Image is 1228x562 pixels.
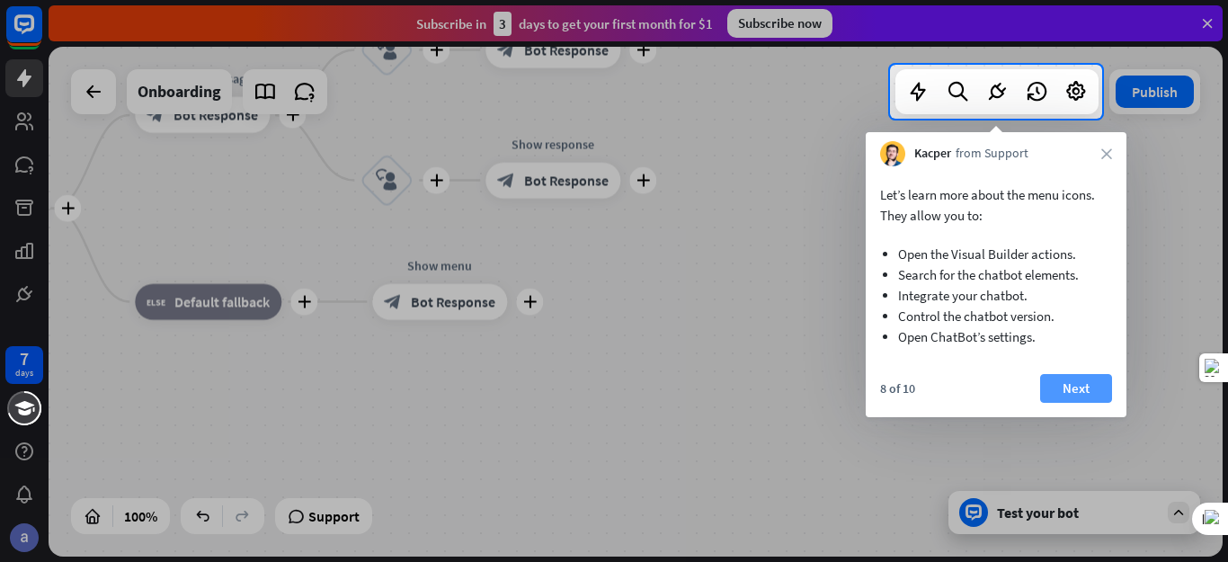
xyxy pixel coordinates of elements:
[1101,148,1112,159] i: close
[898,306,1094,326] li: Control the chatbot version.
[898,244,1094,264] li: Open the Visual Builder actions.
[898,285,1094,306] li: Integrate your chatbot.
[898,264,1094,285] li: Search for the chatbot elements.
[1040,374,1112,403] button: Next
[880,184,1112,226] p: Let’s learn more about the menu icons. They allow you to:
[956,145,1028,163] span: from Support
[14,7,68,61] button: Open LiveChat chat widget
[898,326,1094,347] li: Open ChatBot’s settings.
[880,380,915,397] div: 8 of 10
[914,145,951,163] span: Kacper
